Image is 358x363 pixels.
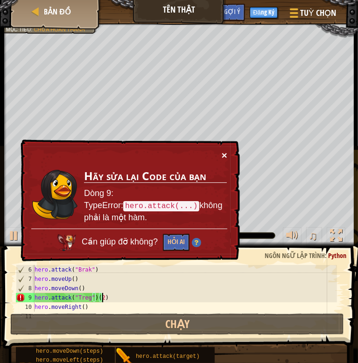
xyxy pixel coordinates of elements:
[283,227,302,246] button: Tùy chỉnh âm lượng
[34,26,85,32] span: Chưa hoàn thành
[16,265,35,274] div: 6
[16,312,35,321] div: 11
[16,293,35,302] div: 9
[308,229,317,243] span: ♫
[57,234,76,251] img: AI
[82,237,160,247] span: Cần giúp đỡ không?
[16,284,35,293] div: 8
[300,7,336,19] span: Tuỳ chọn
[163,234,190,251] button: Hỏi AI
[16,302,35,312] div: 10
[84,170,227,183] h3: Hãy sửa lại Code của bạn
[306,227,322,246] button: ♫
[6,26,31,32] span: Mục tiêu
[222,150,227,160] button: ×
[123,201,199,211] code: hero.attack(...)
[32,169,78,220] img: duck_omarn.png
[136,353,200,360] span: hero.attack(target)
[10,314,344,335] button: Chạy
[265,251,325,260] span: Ngôn ngữ lập trình
[192,238,201,247] img: Hint
[282,4,342,26] button: Tuỳ chọn
[5,227,23,246] button: Ctrl + P: Play
[36,348,103,355] span: hero.moveDown(steps)
[250,7,278,18] button: Đăng Ký
[84,188,227,224] p: Dòng 9: TypeError: không phải là một hàm.
[328,251,346,260] span: Python
[325,251,328,260] span: :
[44,7,71,17] span: Bản đồ
[224,7,240,16] span: Gợi ý
[327,227,345,246] button: Bật tắt chế độ toàn màn hình
[16,274,35,284] div: 7
[31,26,34,32] span: :
[41,7,71,17] a: Bản đồ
